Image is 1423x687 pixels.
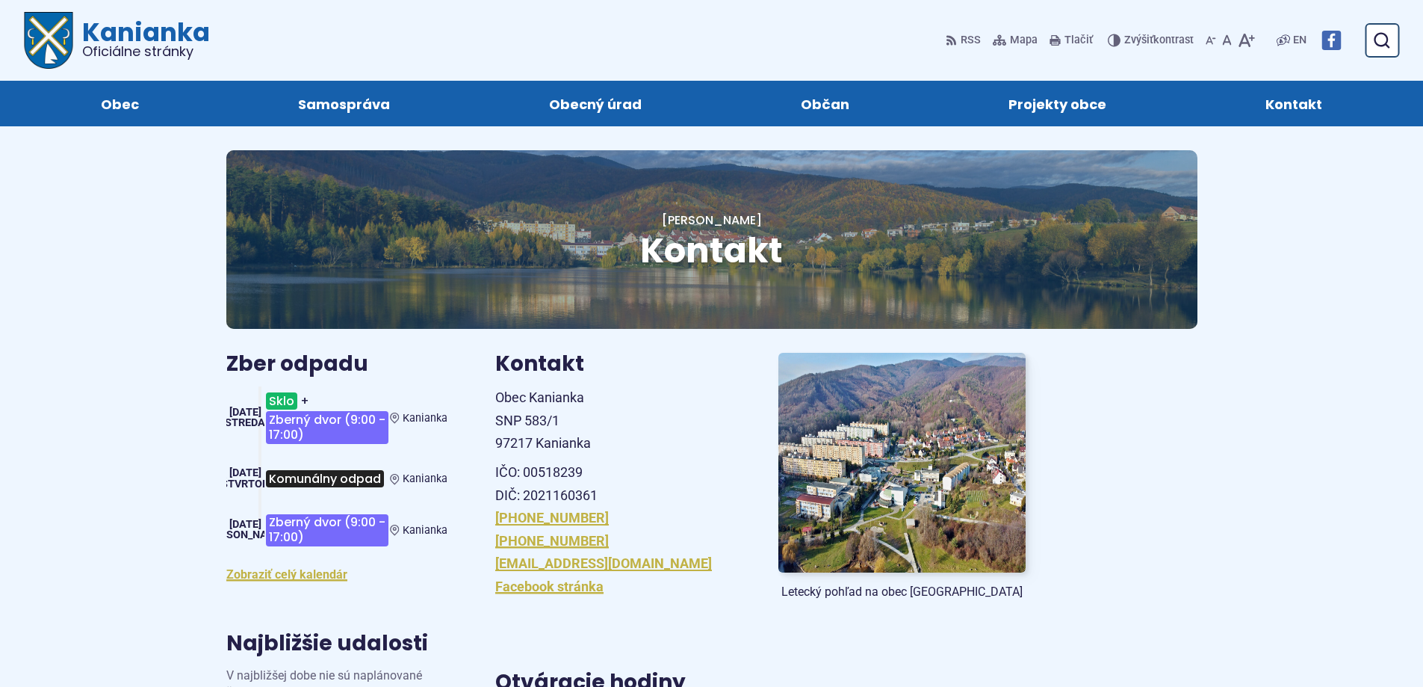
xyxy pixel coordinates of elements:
span: streda [225,416,265,429]
span: RSS [961,31,981,49]
button: Zvýšiťkontrast [1108,25,1197,56]
a: Obec [36,81,203,126]
span: Oficiálne stránky [82,45,210,58]
span: EN [1293,31,1306,49]
span: Samospráva [298,81,390,126]
span: Kanianka [73,19,210,58]
a: Mapa [990,25,1041,56]
span: Kanianka [403,524,447,537]
span: Tlačiť [1064,34,1093,47]
a: Facebook stránka [495,579,604,594]
span: [PERSON_NAME] [204,529,286,541]
button: Tlačiť [1047,25,1096,56]
span: Kanianka [403,472,447,485]
span: Zvýšiť [1124,34,1153,46]
a: Projekty obce [944,81,1171,126]
figcaption: Letecký pohľad na obec [GEOGRAPHIC_DATA] [778,585,1026,600]
span: Projekty obce [1008,81,1106,126]
span: Sklo [266,392,297,410]
span: Mapa [1010,31,1038,49]
p: IČO: 00518239 DIČ: 2021160361 [495,461,742,507]
a: Samospráva [233,81,454,126]
h3: Zber odpadu [226,353,447,376]
a: [PHONE_NUMBER] [495,510,609,526]
a: Komunálny odpad Kanianka [DATE] štvrtok [226,462,447,496]
button: Zväčšiť veľkosť písma [1235,25,1258,56]
span: Obec [101,81,139,126]
button: Nastaviť pôvodnú veľkosť písma [1219,25,1235,56]
span: [DATE] [229,406,261,419]
span: Komunálny odpad [266,470,384,487]
span: Kanianka [403,412,447,425]
img: Prejsť na Facebook stránku [1321,31,1341,50]
a: [PERSON_NAME] [662,212,762,229]
a: Zberný dvor (9:00 - 17:00) Kanianka [DATE] [PERSON_NAME] [226,508,447,552]
a: Zobraziť celý kalendár [226,567,347,582]
span: Kontakt [1265,81,1322,126]
button: Zmenšiť veľkosť písma [1203,25,1219,56]
a: [EMAIL_ADDRESS][DOMAIN_NAME] [495,555,712,571]
span: kontrast [1124,34,1194,47]
span: Zberný dvor (9:00 - 17:00) [266,514,388,546]
a: [PHONE_NUMBER] [495,533,609,549]
a: Kontakt [1201,81,1387,126]
a: Obecný úrad [484,81,706,126]
span: Obec Kanianka SNP 583/1 97217 Kanianka [495,389,591,451]
span: Občan [801,81,849,126]
span: Zberný dvor (9:00 - 17:00) [266,411,388,443]
a: RSS [946,25,984,56]
span: [DATE] [229,518,261,531]
a: EN [1290,31,1309,49]
a: Logo Kanianka, prejsť na domovskú stránku. [24,12,210,69]
span: Kontakt [640,227,783,274]
span: [DATE] [229,466,261,479]
span: štvrtok [221,478,269,490]
h3: Kontakt [495,353,742,376]
h3: + [264,386,390,449]
span: Obecný úrad [549,81,642,126]
h3: Najbližšie udalosti [226,632,428,656]
a: Občan [737,81,914,126]
a: Sklo+Zberný dvor (9:00 - 17:00) Kanianka [DATE] streda [226,386,447,449]
img: Prejsť na domovskú stránku [24,12,73,69]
